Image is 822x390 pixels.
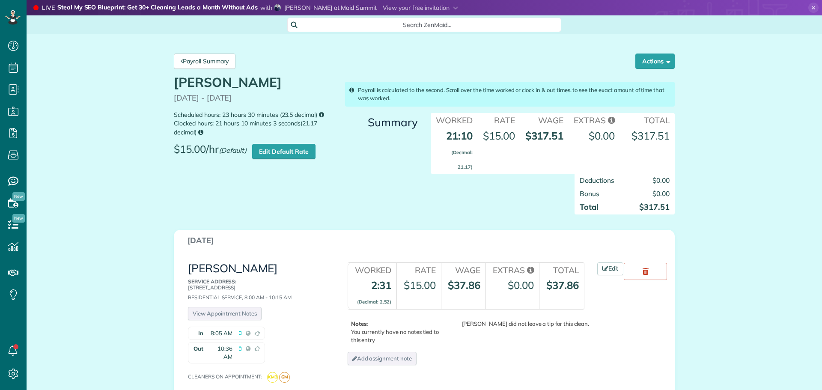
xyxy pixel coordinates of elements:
[351,320,444,344] p: You currently have no notes tied to this entry
[188,307,262,320] a: View Appointment Notes
[12,214,25,223] span: New
[12,192,25,201] span: New
[188,327,205,339] strong: In
[174,110,336,137] small: Scheduled hours: 23 hours 30 minutes (23.5 decimal) Clocked hours: 21 hours 10 minutes 3 seconds(...
[211,329,232,337] span: 8:05 AM
[446,129,473,172] strong: 21:10
[260,4,272,12] span: with
[546,279,579,292] strong: $37.86
[451,149,473,170] small: (Decimal: 21.17)
[580,202,599,212] strong: Total
[478,113,520,126] th: Rate
[652,189,670,198] span: $0.00
[351,320,368,327] b: Notes:
[483,129,515,142] span: $15.00
[284,4,377,12] span: [PERSON_NAME] at Maid Summit
[188,279,328,300] div: Residential Service, 8:00 AM - 10:15 AM
[635,54,675,69] button: Actions
[485,263,539,276] th: Extras
[174,75,336,89] h1: [PERSON_NAME]
[396,263,441,276] th: Rate
[652,176,670,185] span: $0.00
[279,372,290,383] span: GM
[639,202,670,212] strong: $317.51
[188,236,661,245] h3: [DATE]
[404,278,436,292] div: $15.00
[252,144,315,159] a: Edit Default Rate
[188,279,328,290] p: [STREET_ADDRESS]
[620,113,675,126] th: Total
[525,129,564,142] strong: $317.51
[448,279,480,292] strong: $37.86
[520,113,569,126] th: Wage
[188,261,277,275] a: [PERSON_NAME]
[441,263,485,276] th: Wage
[357,299,391,305] small: (Decimal: 2.52)
[174,94,336,102] p: [DATE] - [DATE]
[174,54,235,69] a: Payroll Summary
[539,263,584,276] th: Total
[447,320,589,328] div: [PERSON_NAME] did not leave a tip for this clean.
[345,116,418,129] h3: Summary
[267,372,278,383] span: KM3
[345,82,675,107] div: Payroll is calculated to the second. Scroll over the time worked or clock in & out times. to see ...
[57,3,258,12] strong: Steal My SEO Blueprint: Get 30+ Cleaning Leads a Month Without Ads
[580,189,599,198] span: Bonus
[348,352,417,365] a: Add assignment note
[188,373,266,380] span: Cleaners on appointment:
[569,113,620,126] th: Extras
[357,279,391,306] strong: 2:31
[597,262,624,275] a: Edit
[208,345,232,361] span: 10:36 AM
[580,176,614,185] span: Deductions
[631,129,670,142] strong: $317.51
[508,278,534,292] div: $0.00
[188,278,236,285] b: Service Address:
[219,146,247,155] em: (Default)
[188,342,205,363] strong: Out
[174,143,251,161] span: $15.00/hr
[589,129,615,142] span: $0.00
[431,113,478,126] th: Worked
[348,263,397,276] th: Worked
[274,4,281,11] img: jonathan-rodrigues-1e5371cb4a9a46eb16665235fd7a13046ed8d1c2ef2990724ac59ee3a94a2827.jpg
